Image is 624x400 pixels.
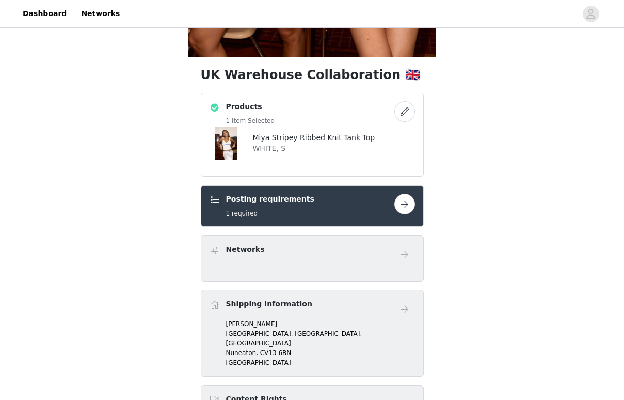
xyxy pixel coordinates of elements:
p: [GEOGRAPHIC_DATA], [GEOGRAPHIC_DATA], [GEOGRAPHIC_DATA] [226,329,415,348]
h5: 1 required [226,209,314,218]
h1: UK Warehouse Collaboration 🇬🇧 [201,66,424,84]
p: [PERSON_NAME] [226,319,415,329]
img: Miya Stripey Ribbed Knit Tank Top [215,127,237,160]
h5: 1 Item Selected [226,116,275,126]
div: avatar [586,6,596,22]
p: [GEOGRAPHIC_DATA] [226,358,415,367]
h4: Networks [226,244,265,255]
h4: Miya Stripey Ribbed Knit Tank Top [253,132,375,143]
a: Networks [75,2,126,25]
div: Posting requirements [201,185,424,227]
h4: Shipping Information [226,299,312,310]
h4: Products [226,101,275,112]
div: Shipping Information [201,290,424,377]
div: Products [201,93,424,177]
span: CV13 6BN [260,349,292,357]
span: Nuneaton, [226,349,258,357]
p: WHITE, S [253,143,375,154]
a: Dashboard [17,2,73,25]
h4: Posting requirements [226,194,314,205]
div: Networks [201,235,424,282]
